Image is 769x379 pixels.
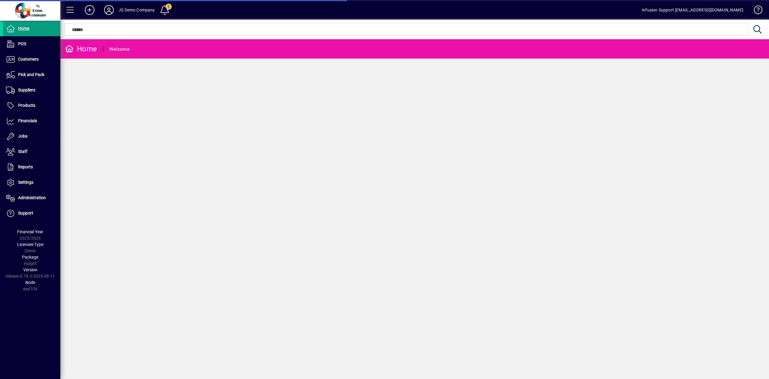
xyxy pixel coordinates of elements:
[18,118,37,123] span: Financials
[18,195,46,200] span: Administration
[22,255,38,260] span: Package
[3,113,60,129] a: Financials
[65,44,97,54] div: Home
[3,98,60,113] a: Products
[18,57,39,62] span: Customers
[17,242,43,247] span: Licensee Type
[17,229,43,234] span: Financial Year
[18,134,27,139] span: Jobs
[3,37,60,52] a: POS
[18,164,33,169] span: Reports
[18,180,33,185] span: Settings
[25,280,35,285] span: Node
[3,175,60,190] a: Settings
[3,129,60,144] a: Jobs
[119,5,155,15] div: JS Demo Company
[18,26,29,31] span: Home
[18,88,35,92] span: Suppliers
[18,41,26,46] span: POS
[3,144,60,159] a: Staff
[3,190,60,205] a: Administration
[3,160,60,175] a: Reports
[3,67,60,82] a: Pick and Pack
[3,52,60,67] a: Customers
[23,267,37,272] span: Version
[99,5,119,15] button: Profile
[80,5,99,15] button: Add
[18,103,35,108] span: Products
[3,206,60,221] a: Support
[3,83,60,98] a: Suppliers
[18,211,33,215] span: Support
[642,5,743,15] div: Infusion Support [EMAIL_ADDRESS][DOMAIN_NAME]
[749,1,761,21] a: Knowledge Base
[18,72,44,77] span: Pick and Pack
[109,44,129,54] div: Welcome
[18,149,27,154] span: Staff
